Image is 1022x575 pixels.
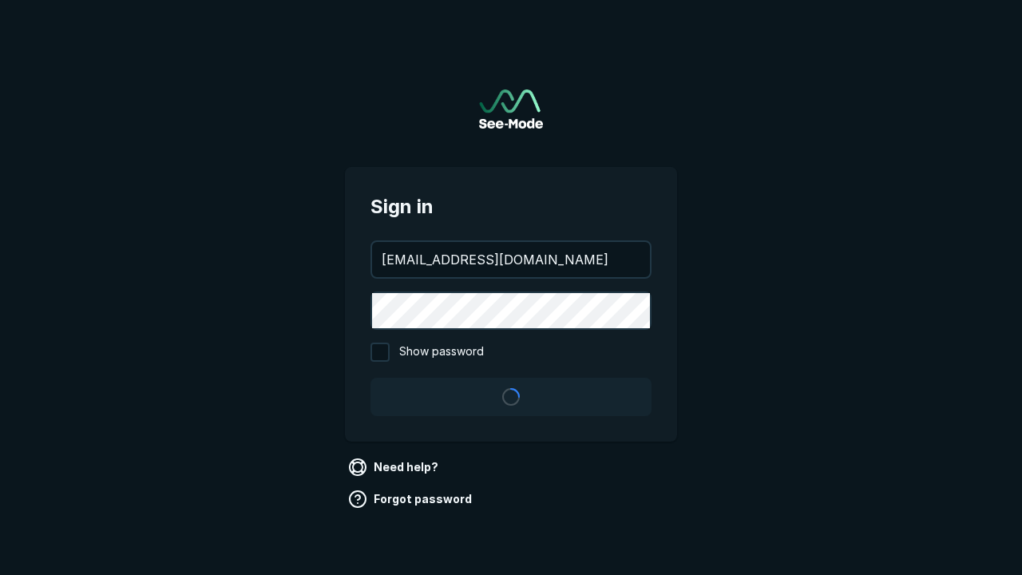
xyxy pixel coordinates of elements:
span: Show password [399,343,484,362]
img: See-Mode Logo [479,89,543,129]
a: Forgot password [345,486,478,512]
a: Go to sign in [479,89,543,129]
span: Sign in [370,192,652,221]
a: Need help? [345,454,445,480]
input: your@email.com [372,242,650,277]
